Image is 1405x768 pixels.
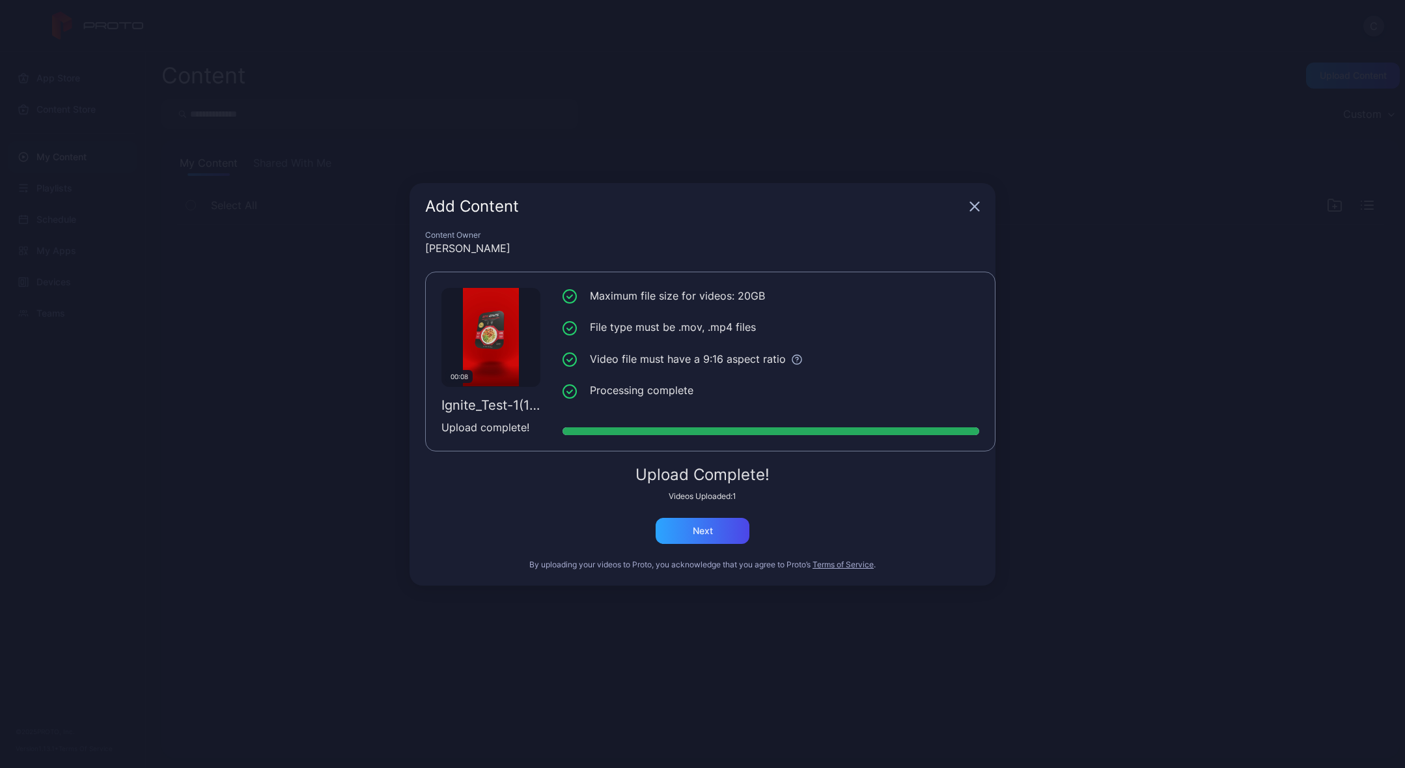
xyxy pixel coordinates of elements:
div: By uploading your videos to Proto, you acknowledge that you agree to Proto’s . [425,560,980,570]
div: 00:08 [445,370,473,383]
div: Upload Complete! [425,467,980,483]
div: Next [693,526,713,536]
li: Processing complete [563,382,979,399]
div: [PERSON_NAME] [425,240,980,256]
li: Maximum file size for videos: 20GB [563,288,979,304]
div: Videos Uploaded: 1 [425,491,980,502]
li: Video file must have a 9:16 aspect ratio [563,351,979,367]
div: Add Content [425,199,964,214]
div: Upload complete! [441,420,540,435]
div: Content Owner [425,230,980,240]
button: Next [656,518,749,544]
button: Terms of Service [813,560,874,570]
div: Ignite_Test-1(1).mp4 [441,397,540,413]
li: File type must be .mov, .mp4 files [563,319,979,335]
